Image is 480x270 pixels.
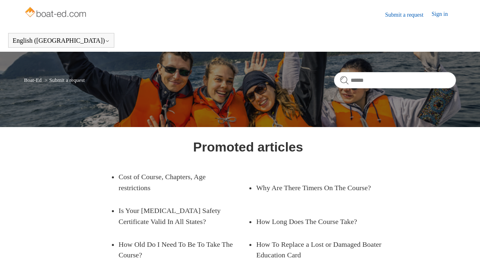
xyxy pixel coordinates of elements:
[385,11,432,19] a: Submit a request
[334,72,456,88] input: Search
[119,233,236,267] a: How Old Do I Need To Be To Take The Course?
[256,210,373,233] a: How Long Does The Course Take?
[432,10,456,20] a: Sign in
[13,37,110,44] button: English ([GEOGRAPHIC_DATA])
[256,233,386,267] a: How To Replace a Lost or Damaged Boater Education Card
[119,165,236,199] a: Cost of Course, Chapters, Age restrictions
[256,176,373,199] a: Why Are There Timers On The Course?
[24,77,41,83] a: Boat-Ed
[43,77,85,83] li: Submit a request
[24,5,89,21] img: Boat-Ed Help Center home page
[453,243,474,264] div: Live chat
[193,137,303,157] h1: Promoted articles
[119,199,248,233] a: Is Your [MEDICAL_DATA] Safety Certificate Valid In All States?
[24,77,43,83] li: Boat-Ed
